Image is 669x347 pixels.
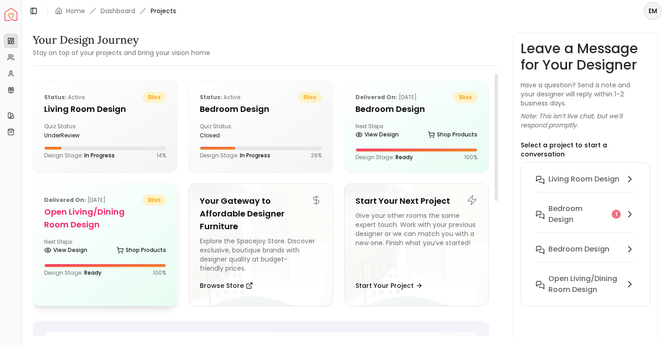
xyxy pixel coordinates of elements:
a: Your Gateway to Affordable Designer FurnitureExplore the Spacejoy Store. Discover exclusive, bout... [188,183,333,306]
div: Next Steps: [355,123,477,141]
img: Spacejoy Logo [5,8,17,21]
h6: Bedroom Design [548,244,609,255]
button: Bedroom Design [528,240,643,270]
p: Have a question? Send a note and your designer will reply within 1–2 business days. [521,80,651,108]
span: In Progress [84,151,115,159]
a: Home [66,6,85,15]
p: active [44,92,85,103]
a: Dashboard [101,6,135,15]
span: In Progress [240,151,270,159]
small: Stay on top of your projects and bring your vision home [33,48,210,57]
span: Projects [151,6,176,15]
button: Open Living/Dining Room Design [528,270,643,299]
b: Status: [200,93,222,101]
span: bliss [142,195,166,206]
p: 100 % [153,269,166,277]
b: Delivered on: [355,93,397,101]
p: Note: This isn’t live chat, but we’ll respond promptly. [521,111,651,130]
a: Shop Products [428,128,477,141]
p: [DATE] [355,92,417,103]
a: View Design [355,128,399,141]
h5: Bedroom design [200,103,322,116]
a: Spacejoy [5,8,17,21]
div: Next Steps: [44,238,166,256]
h5: Start Your Next Project [355,195,477,207]
span: bliss [142,92,166,103]
span: EM [644,3,661,19]
div: underReview [44,132,101,139]
p: Select a project to start a conversation [521,141,651,159]
p: 100 % [464,154,477,161]
nav: breadcrumb [55,6,176,15]
b: Delivered on: [44,196,86,204]
h5: Living Room design [44,103,166,116]
h3: Your Design Journey [33,33,210,47]
h3: Leave a Message for Your Designer [521,40,651,73]
p: Design Stage: [355,154,413,161]
h6: Living Room design [548,174,619,185]
button: Start Your Project [355,277,423,295]
span: bliss [298,92,322,103]
p: active [200,92,240,103]
p: 29 % [311,152,322,159]
button: Bedroom design1 [528,200,643,240]
a: Shop Products [117,244,166,256]
p: 14 % [157,152,166,159]
h5: Your Gateway to Affordable Designer Furniture [200,195,322,233]
span: Ready [395,153,413,161]
div: 1 [612,210,621,219]
p: [DATE] [44,195,106,206]
div: Explore the Spacejoy Store. Discover exclusive, boutique brands with designer quality at budget-f... [200,236,322,273]
h5: Bedroom Design [355,103,477,116]
button: EM [644,2,662,20]
span: bliss [454,92,477,103]
p: Design Stage: [200,152,270,159]
button: Browse Store [200,277,253,295]
p: Design Stage: [44,269,101,277]
a: View Design [44,244,87,256]
button: Living Room design [528,170,643,200]
h6: Open Living/Dining Room Design [548,273,621,295]
div: Quiz Status: [44,123,101,139]
div: Give your other rooms the same expert touch. Work with your previous designer or we can match you... [355,211,477,273]
h5: Open Living/Dining Room Design [44,206,166,231]
b: Status: [44,93,66,101]
p: Design Stage: [44,152,115,159]
span: Ready [84,269,101,277]
div: closed [200,132,257,139]
div: Quiz Status: [200,123,257,139]
a: Start Your Next ProjectGive your other rooms the same expert touch. Work with your previous desig... [344,183,489,306]
h6: Bedroom design [548,203,608,225]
